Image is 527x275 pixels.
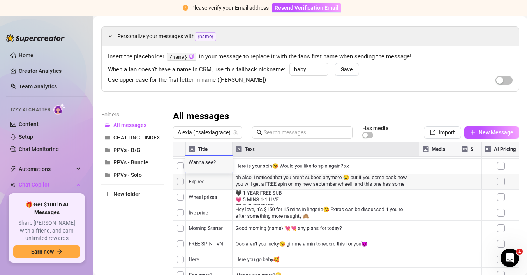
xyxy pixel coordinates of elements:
span: exclamation-circle [183,5,188,11]
span: search [257,130,262,135]
span: plus [470,130,476,135]
span: New Message [479,129,513,136]
span: expanded [108,33,113,38]
div: Personalize your messages with{name} [102,27,519,46]
button: Earn nowarrow-right [13,245,80,258]
input: Search messages [264,128,348,137]
span: Share [PERSON_NAME] with a friend, and earn unlimited rewards [13,219,80,242]
button: All messages [101,119,164,131]
span: Izzy AI Chatter [11,106,50,114]
span: Earn now [31,249,54,255]
span: Personalize your messages with [117,32,513,41]
img: Chat Copilot [10,182,15,187]
h3: All messages [173,110,229,123]
button: Resend Verification Email [272,3,341,12]
span: folder [105,160,110,165]
span: import [430,130,435,135]
a: Content [19,121,39,127]
span: Use upper case for the first letter in name ([PERSON_NAME]) [108,76,266,85]
span: arrow-right [57,249,62,254]
img: AI Chatter [53,103,65,115]
button: New folder [101,188,164,200]
span: Automations [19,163,74,175]
span: folder-open [105,122,110,128]
span: Chat Copilot [19,178,74,191]
img: logo-BBDzfeDw.svg [6,34,65,42]
span: Insert the placeholder in your message to replace it with the fan’s first name when sending the m... [108,52,513,62]
div: Please verify your Email address [191,4,269,12]
textarea: Wanna see? [185,158,233,165]
span: PPVs - Solo [113,172,142,178]
button: PPVs - B/G [101,144,164,156]
span: PPVs - Bundle [113,159,148,166]
code: {name} [167,53,196,61]
span: 🎁 Get $100 in AI Messages [13,201,80,216]
button: CHATTING - INDEX [101,131,164,144]
span: Resend Verification Email [275,5,338,11]
span: team [233,130,238,135]
button: Import [424,126,461,139]
article: Has media [362,126,389,130]
iframe: Intercom live chat [501,249,519,267]
a: Setup [19,134,33,140]
span: When a fan doesn’t have a name in CRM, use this fallback nickname: [108,65,286,74]
span: {name} [195,32,216,41]
button: PPVs - Bundle [101,156,164,169]
span: Import [439,129,455,136]
a: Team Analytics [19,83,57,90]
span: Alexia (itsalexiagrace) [178,127,238,138]
span: plus [105,191,110,197]
a: Creator Analytics [19,65,81,77]
span: Save [341,66,353,72]
span: All messages [113,122,146,128]
a: Chat Monitoring [19,146,59,152]
span: thunderbolt [10,166,16,172]
button: PPVs - Solo [101,169,164,181]
span: copy [189,54,194,59]
button: Save [335,63,359,76]
button: Click to Copy [189,54,194,60]
span: folder [105,147,110,153]
article: Folders [101,110,164,119]
span: folder [105,172,110,178]
span: CHATTING - INDEX [113,134,160,141]
span: PPVs - B/G [113,147,141,153]
span: New folder [113,191,140,197]
span: folder [105,135,110,140]
span: 1 [516,249,523,255]
button: New Message [464,126,519,139]
a: Home [19,52,33,58]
